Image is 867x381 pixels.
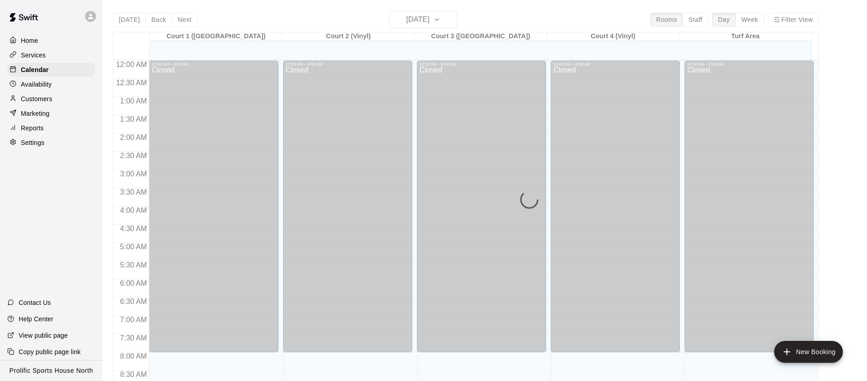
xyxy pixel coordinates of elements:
[149,61,278,352] div: 12:00 AM – 8:00 AM: Closed
[21,109,50,118] p: Marketing
[19,298,51,307] p: Contact Us
[118,206,149,214] span: 4:00 AM
[118,134,149,141] span: 2:00 AM
[7,92,95,106] a: Customers
[7,63,95,77] a: Calendar
[118,279,149,287] span: 6:00 AM
[118,152,149,160] span: 2:30 AM
[547,32,679,41] div: Court 4 (Vinyl)
[684,61,814,352] div: 12:00 AM – 8:00 AM: Closed
[118,298,149,305] span: 6:30 AM
[21,51,46,60] p: Services
[118,97,149,105] span: 1:00 AM
[118,316,149,324] span: 7:00 AM
[19,314,53,324] p: Help Center
[417,61,546,352] div: 12:00 AM – 8:00 AM: Closed
[7,107,95,120] a: Marketing
[7,77,95,91] a: Availability
[118,115,149,123] span: 1:30 AM
[286,62,410,67] div: 12:00 AM – 8:00 AM
[21,94,52,103] p: Customers
[118,243,149,251] span: 5:00 AM
[152,62,275,67] div: 12:00 AM – 8:00 AM
[21,36,38,45] p: Home
[7,48,95,62] a: Services
[415,32,547,41] div: Court 3 ([GEOGRAPHIC_DATA])
[10,366,93,376] p: Prolific Sports House North
[551,61,680,352] div: 12:00 AM – 8:00 AM: Closed
[150,32,282,41] div: Court 1 ([GEOGRAPHIC_DATA])
[553,62,677,67] div: 12:00 AM – 8:00 AM
[118,371,149,378] span: 8:30 AM
[420,67,543,355] div: Closed
[282,32,415,41] div: Court 2 (Vinyl)
[420,62,543,67] div: 12:00 AM – 8:00 AM
[114,79,149,87] span: 12:30 AM
[114,61,149,68] span: 12:00 AM
[19,347,81,356] p: Copy public page link
[687,67,811,355] div: Closed
[118,334,149,342] span: 7:30 AM
[118,188,149,196] span: 3:30 AM
[679,32,811,41] div: Turf Area
[553,67,677,355] div: Closed
[152,67,275,355] div: Closed
[774,341,843,363] button: add
[118,225,149,232] span: 4:30 AM
[283,61,412,352] div: 12:00 AM – 8:00 AM: Closed
[687,62,811,67] div: 12:00 AM – 8:00 AM
[21,124,44,133] p: Reports
[7,121,95,135] a: Reports
[21,80,52,89] p: Availability
[118,170,149,178] span: 3:00 AM
[118,352,149,360] span: 8:00 AM
[7,136,95,149] a: Settings
[21,65,49,74] p: Calendar
[19,331,68,340] p: View public page
[118,261,149,269] span: 5:30 AM
[21,138,45,147] p: Settings
[286,67,410,355] div: Closed
[7,34,95,47] a: Home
